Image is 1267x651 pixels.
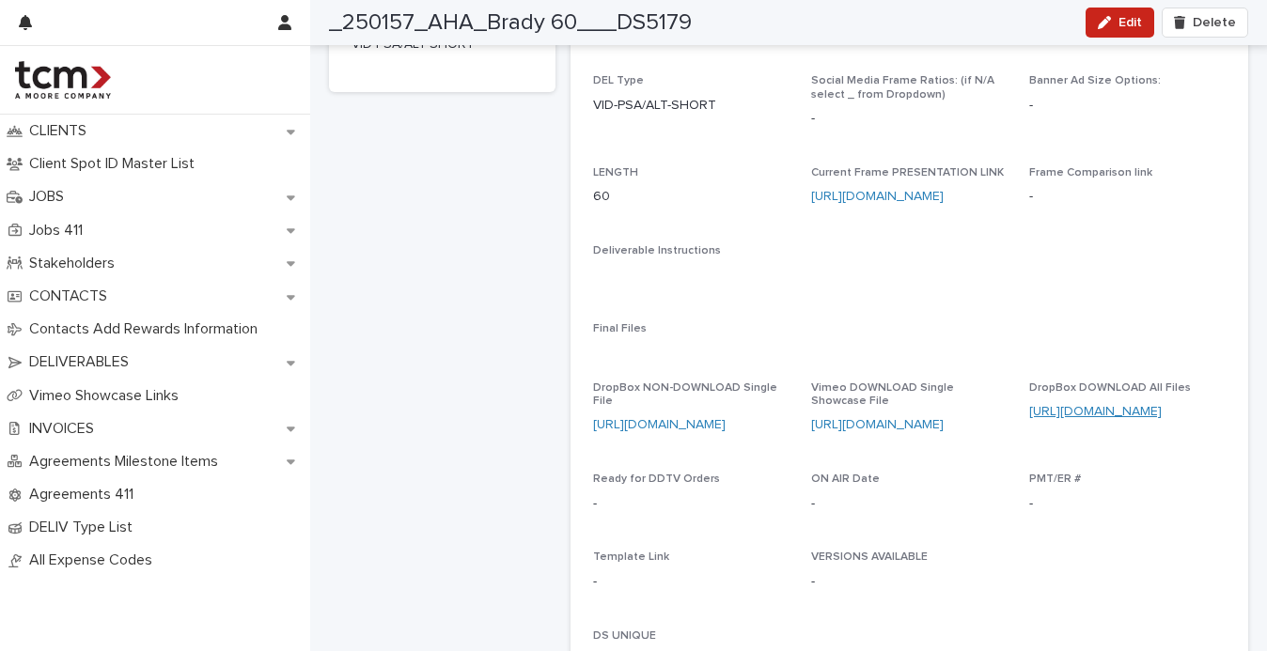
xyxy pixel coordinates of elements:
[811,494,1007,514] p: -
[22,320,273,338] p: Contacts Add Rewards Information
[811,75,994,100] span: Social Media Frame Ratios: (if N/A select _ from Dropdown)
[1193,16,1236,29] span: Delete
[1029,75,1161,86] span: Banner Ad Size Options:
[22,420,109,438] p: INVOICES
[1118,16,1142,29] span: Edit
[811,109,1007,129] p: -
[811,551,928,563] span: VERSIONS AVAILABLE
[1029,167,1152,178] span: Frame Comparison link
[1162,8,1248,38] button: Delete
[1029,382,1191,394] span: DropBox DOWNLOAD All Files
[593,245,721,256] span: Deliverable Instructions
[811,572,1007,592] p: -
[811,473,880,485] span: ON AIR Date
[329,9,692,37] h2: _250157_AHA_Brady 60___DS5179
[593,323,647,334] span: Final Files
[811,190,944,203] a: [URL][DOMAIN_NAME]
[22,387,194,405] p: Vimeo Showcase Links
[593,382,777,407] span: DropBox NON-DOWNLOAD Single File
[1029,473,1081,485] span: PMT/ER #
[1029,187,1225,207] p: -
[22,353,144,371] p: DELIVERABLES
[22,486,149,504] p: Agreements 411
[22,287,122,305] p: CONTACTS
[593,551,669,563] span: Template Link
[593,187,789,207] p: 60
[811,382,954,407] span: Vimeo DOWNLOAD Single Showcase File
[811,418,944,431] a: [URL][DOMAIN_NAME]
[22,453,233,471] p: Agreements Milestone Items
[593,630,656,642] span: DS UNIQUE
[22,519,148,536] p: DELIV Type List
[593,473,720,485] span: Ready for DDTV Orders
[1029,96,1225,116] p: -
[593,572,789,592] p: -
[593,418,726,431] a: [URL][DOMAIN_NAME]
[593,167,638,178] span: LENGTH
[1029,494,1225,514] p: -
[22,255,130,272] p: Stakeholders
[22,188,79,206] p: JOBS
[593,494,789,514] p: -
[22,122,102,140] p: CLIENTS
[593,75,644,86] span: DEL Type
[593,96,789,116] p: VID-PSA/ALT-SHORT
[15,61,111,99] img: 4hMmSqQkux38exxPVZHQ
[811,167,1004,178] span: Current Frame PRESENTATION LINK
[22,551,167,569] p: All Expense Codes
[1029,405,1162,418] a: [URL][DOMAIN_NAME]
[22,155,210,173] p: Client Spot ID Master List
[22,222,98,240] p: Jobs 411
[1086,8,1154,38] button: Edit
